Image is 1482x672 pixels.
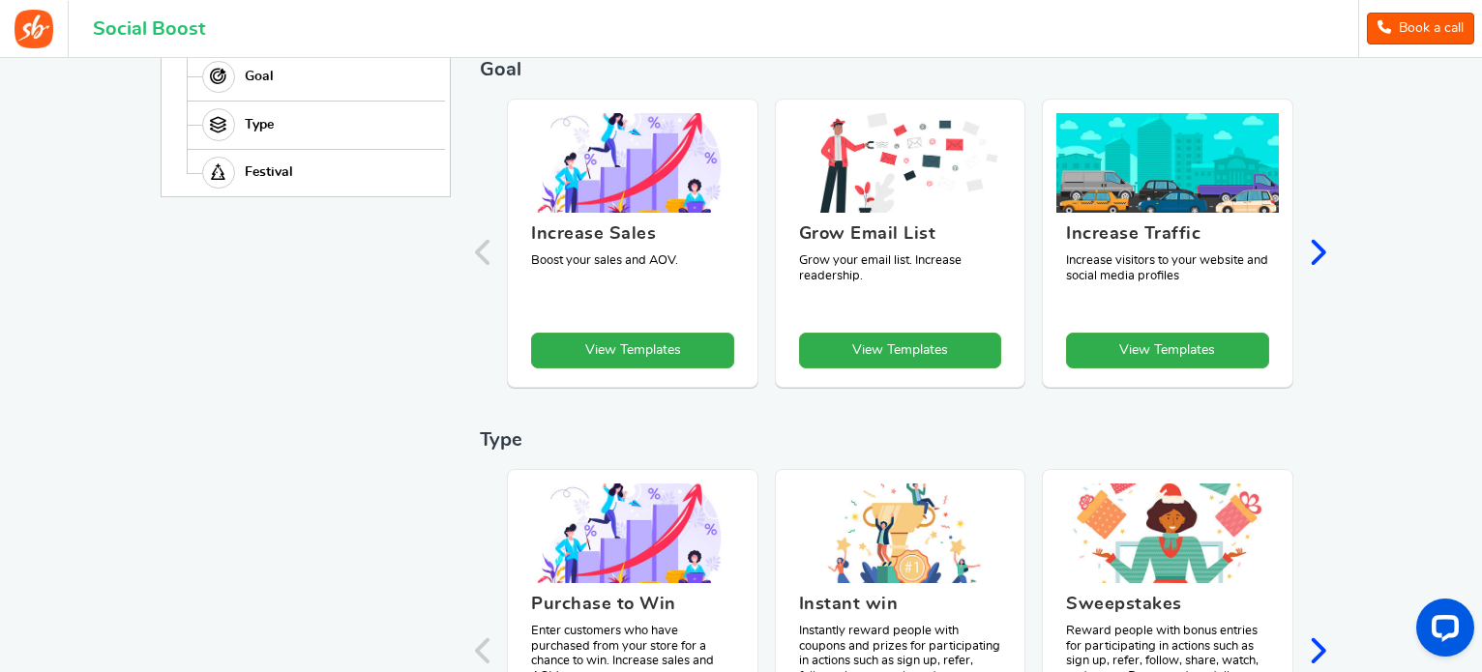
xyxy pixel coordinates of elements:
[1056,213,1279,333] figcaption: Increase visitors to your website and social media profiles
[245,164,293,181] span: Festival
[187,53,440,102] a: Goal
[1367,13,1474,44] a: Book a call
[789,113,1012,213] img: Grow Email List
[187,149,440,197] a: Festival
[93,18,205,40] h1: Social Boost
[15,10,53,48] img: Social Boost
[1066,333,1269,368] a: View Templates
[480,60,521,79] span: Goal
[531,224,734,253] h3: Increase Sales
[1066,224,1269,253] h3: Increase Traffic
[245,69,274,85] span: Goal
[521,483,744,583] img: Purchase to Win
[245,117,274,133] span: Type
[480,430,522,450] span: Type
[531,333,734,368] a: View Templates
[1066,595,1269,624] h3: Sweepstakes
[521,113,744,213] img: Increase Sales
[1056,483,1279,583] img: Sweepstakes
[1401,591,1482,672] iframe: LiveChat chat widget
[531,595,734,624] h3: Purchase to Win
[521,213,744,333] figcaption: Boost your sales and AOV.
[789,213,1012,333] figcaption: Grow your email list. Increase readership.
[1308,234,1326,275] div: Next slide
[799,595,1002,624] h3: Instant win
[789,483,1012,583] img: Instant win
[1056,113,1279,213] img: Increase Traffic
[187,101,440,149] a: Type
[799,333,1002,368] a: View Templates
[799,224,1002,253] h3: Grow Email List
